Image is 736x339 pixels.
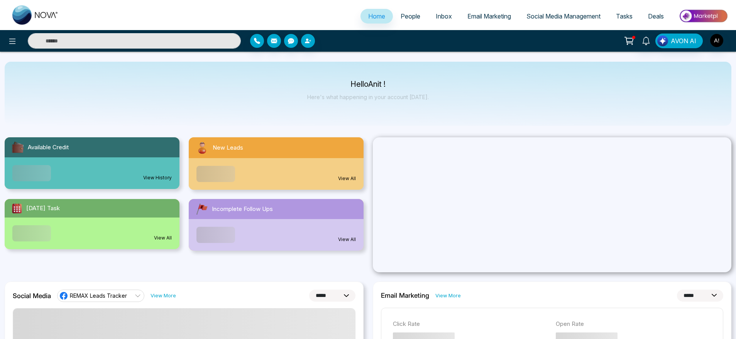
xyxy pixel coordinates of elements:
[212,205,273,214] span: Incomplete Follow Ups
[616,12,633,20] span: Tasks
[657,35,668,46] img: Lead Flow
[360,9,393,24] a: Home
[368,12,385,20] span: Home
[195,140,210,155] img: newLeads.svg
[526,12,601,20] span: Social Media Management
[435,292,461,299] a: View More
[428,9,460,24] a: Inbox
[184,137,368,190] a: New LeadsView All
[28,143,69,152] span: Available Credit
[338,236,356,243] a: View All
[213,143,243,152] span: New Leads
[151,292,176,299] a: View More
[393,320,548,329] p: Click Rate
[12,5,59,25] img: Nova CRM Logo
[648,12,664,20] span: Deals
[26,204,60,213] span: [DATE] Task
[640,9,672,24] a: Deals
[338,175,356,182] a: View All
[184,199,368,251] a: Incomplete Follow UpsView All
[671,36,696,46] span: AVON AI
[460,9,519,24] a: Email Marketing
[143,174,172,181] a: View History
[307,94,429,100] p: Here's what happening in your account [DATE].
[608,9,640,24] a: Tasks
[195,202,209,216] img: followUps.svg
[401,12,420,20] span: People
[13,292,51,300] h2: Social Media
[655,34,703,48] button: AVON AI
[556,320,711,329] p: Open Rate
[675,7,731,25] img: Market-place.gif
[393,9,428,24] a: People
[70,292,127,299] span: REMAX Leads Tracker
[519,9,608,24] a: Social Media Management
[710,34,723,47] img: User Avatar
[381,292,429,299] h2: Email Marketing
[307,81,429,88] p: Hello Anit !
[11,202,23,214] img: todayTask.svg
[436,12,452,20] span: Inbox
[154,234,172,241] a: View All
[11,140,25,154] img: availableCredit.svg
[467,12,511,20] span: Email Marketing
